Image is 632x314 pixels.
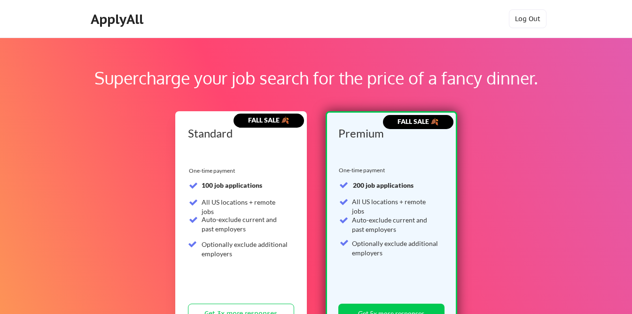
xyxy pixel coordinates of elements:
div: Auto-exclude current and past employers [202,215,289,233]
strong: FALL SALE 🍂 [248,116,289,124]
div: Optionally exclude additional employers [352,239,439,257]
div: Premium [338,128,441,139]
div: Auto-exclude current and past employers [352,215,439,234]
div: Optionally exclude additional employers [202,240,289,258]
strong: 200 job applications [353,181,414,189]
div: One-time payment [339,167,388,174]
div: One-time payment [189,167,238,175]
strong: 100 job applications [202,181,262,189]
div: Standard [188,128,291,139]
div: ApplyAll [91,11,146,27]
strong: FALL SALE 🍂 [398,117,438,125]
div: Supercharge your job search for the price of a fancy dinner. [60,65,572,91]
div: All US locations + remote jobs [352,197,439,215]
button: Log Out [509,9,546,28]
div: All US locations + remote jobs [202,198,289,216]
